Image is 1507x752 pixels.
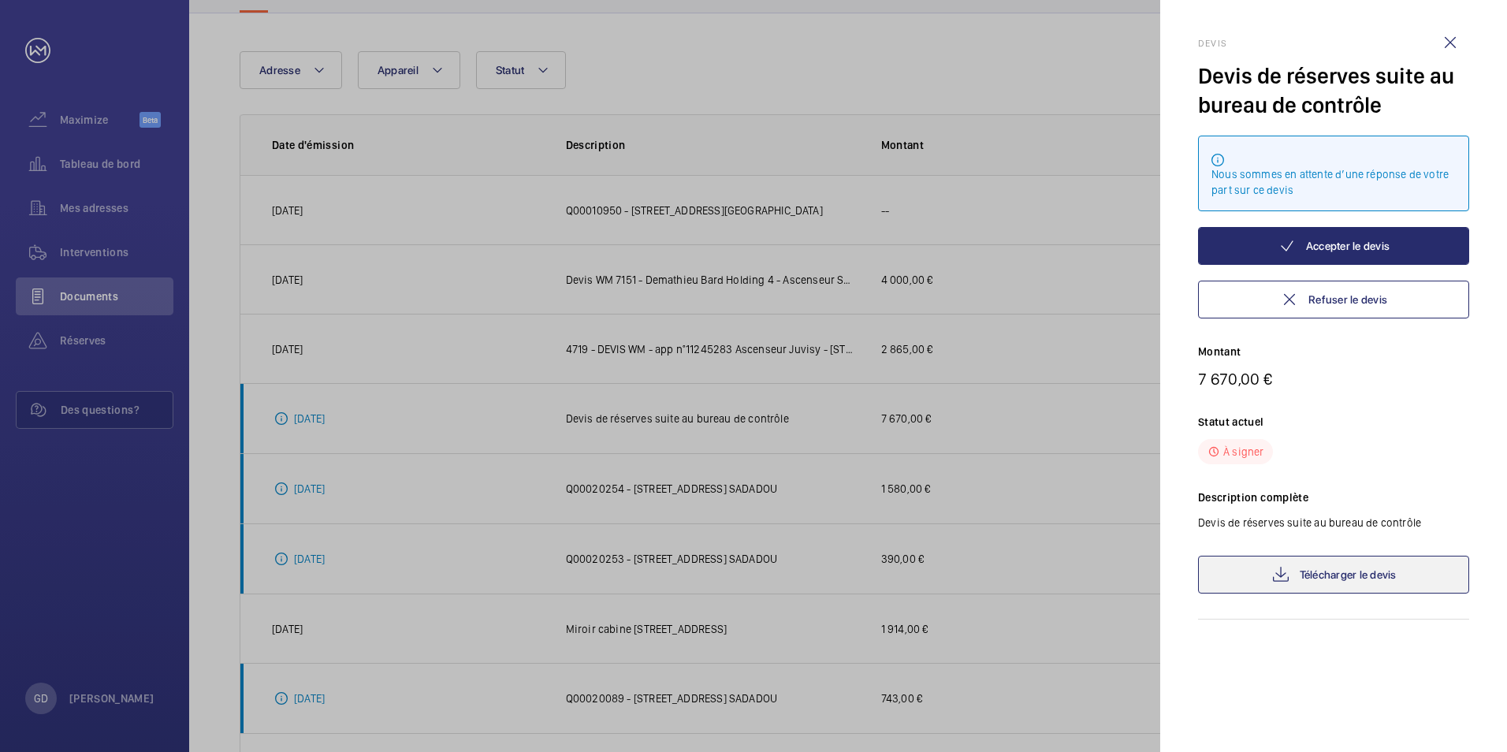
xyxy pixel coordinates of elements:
[1211,166,1456,198] div: Nous sommes en attente d’une réponse de votre part sur ce devis
[1198,281,1469,318] button: Refuser le devis
[1198,227,1469,265] button: Accepter le devis
[1198,38,1469,49] h2: Devis
[1198,369,1469,389] p: 7 670,00 €
[1198,344,1469,359] p: Montant
[1198,61,1469,120] div: Devis de réserves suite au bureau de contrôle
[1198,515,1469,530] p: Devis de réserves suite au bureau de contrôle
[1198,490,1469,505] p: Description complète
[1223,444,1263,460] p: À signer
[1198,414,1469,430] p: Statut actuel
[1198,556,1469,594] a: Télécharger le devis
